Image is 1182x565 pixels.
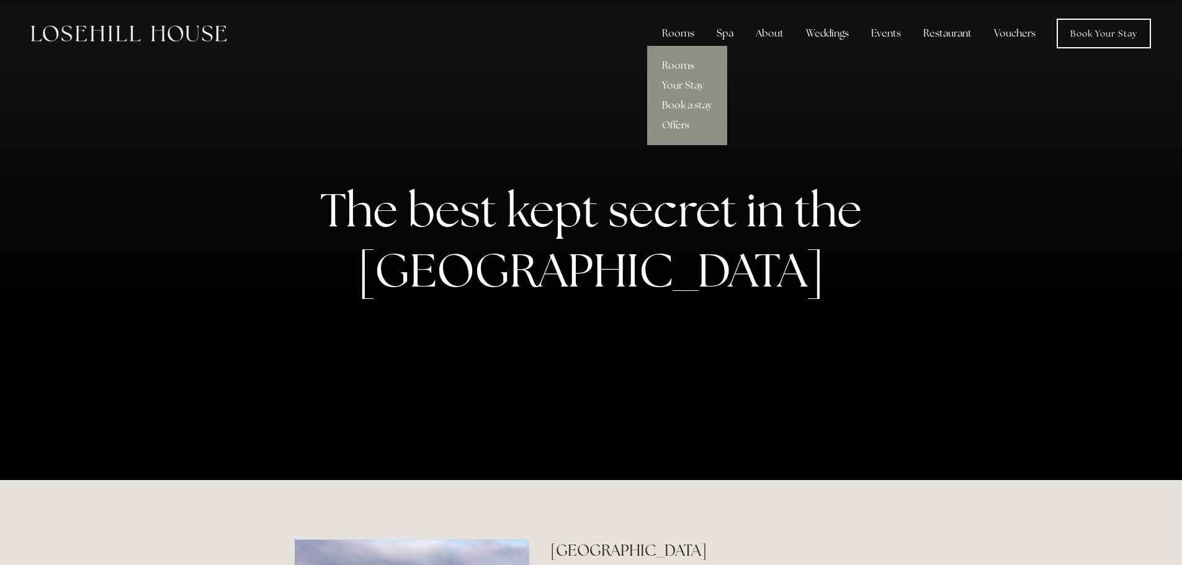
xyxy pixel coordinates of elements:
div: Rooms [652,21,704,46]
a: Your Stay [647,76,727,96]
img: Losehill House [31,25,226,42]
div: Weddings [796,21,859,46]
div: Events [861,21,911,46]
h2: [GEOGRAPHIC_DATA] [550,540,887,561]
div: About [746,21,794,46]
a: Book Your Stay [1057,19,1151,48]
div: Spa [707,21,743,46]
strong: The best kept secret in the [GEOGRAPHIC_DATA] [320,179,872,301]
div: Restaurant [913,21,982,46]
a: Rooms [647,56,727,76]
a: Book a stay [647,96,727,115]
a: Offers [647,115,727,135]
a: Vouchers [984,21,1045,46]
